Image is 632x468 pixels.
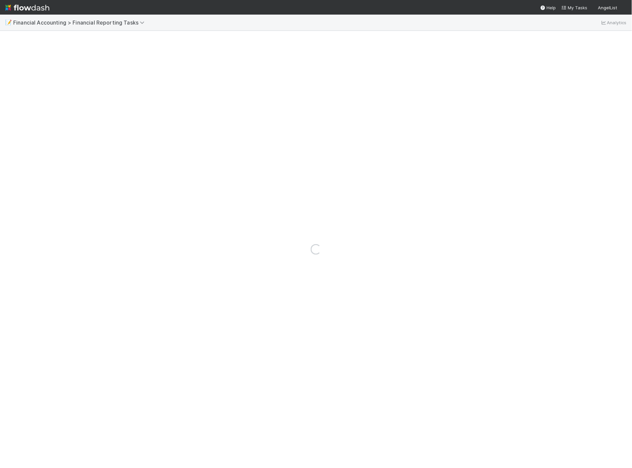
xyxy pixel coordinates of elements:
img: avatar_c7c7de23-09de-42ad-8e02-7981c37ee075.png [620,5,627,11]
a: Analytics [601,19,627,27]
div: Help [540,4,556,11]
span: 📝 [5,20,12,25]
a: My Tasks [561,4,588,11]
span: Financial Accounting > Financial Reporting Tasks [13,19,148,26]
img: logo-inverted-e16ddd16eac7371096b0.svg [5,2,49,13]
span: AngelList [598,5,617,10]
span: My Tasks [561,5,588,10]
